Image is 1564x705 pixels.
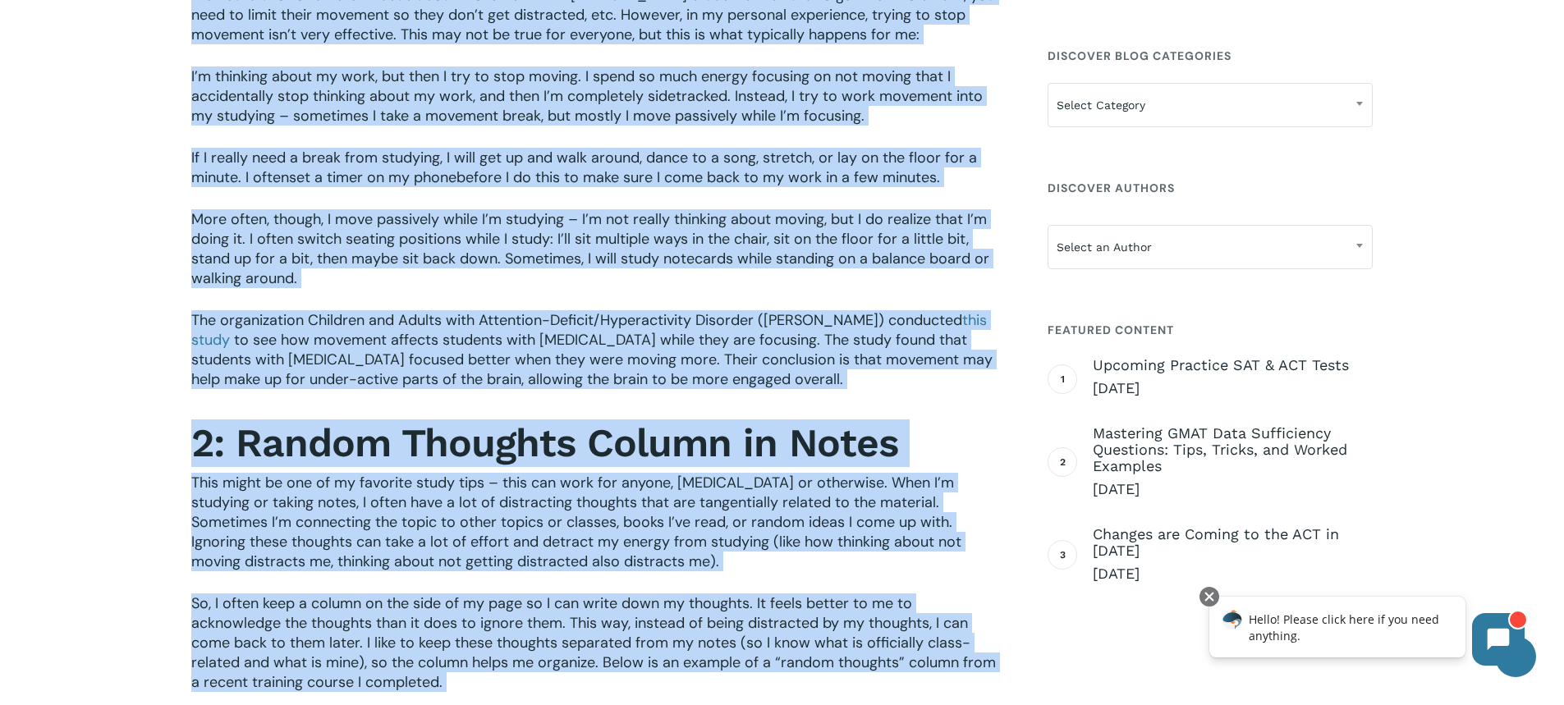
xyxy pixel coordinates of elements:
span: The organization Children and Adults with Attention-Deficit/Hyperactivity Disorder ([PERSON_NAME]... [191,310,987,350]
span: [DATE] [1093,564,1373,584]
a: Upcoming Practice SAT & ACT Tests [DATE] [1093,357,1373,398]
span: Select an Author [1048,230,1372,264]
span: before I do this to make sure I come back to my work in a few minutes. [456,167,940,187]
span: Select an Author [1048,225,1373,269]
iframe: Chatbot [1192,584,1541,682]
a: Changes are Coming to the ACT in [DATE] [DATE] [1093,526,1373,584]
span: This might be one of my favorite study tips – this can work for anyone, [MEDICAL_DATA] or otherwi... [191,473,961,571]
span: More often, though, I move passively while I’m studying – I’m not really thinking about moving, b... [191,209,989,288]
a: this study [191,310,987,350]
span: So, I often keep a column on the side of my page so I can write down my thoughts. It feels better... [191,593,996,692]
span: Mastering GMAT Data Sufficiency Questions: Tips, Tricks, and Worked Examples [1093,425,1373,474]
span: [DATE] [1093,378,1373,398]
a: Mastering GMAT Data Sufficiency Questions: Tips, Tricks, and Worked Examples [DATE] [1093,425,1373,499]
span: to see how movement affects students with [MEDICAL_DATA] while they are focusing. The study found... [191,330,993,389]
h4: Discover Blog Categories [1048,41,1373,71]
span: [DATE] [1093,479,1373,499]
span: Upcoming Practice SAT & ACT Tests [1093,357,1373,373]
span: I’m thinking about my work, but then I try to stop moving. I spend so much energy focusing on not... [191,66,983,126]
h4: Discover Authors [1048,173,1373,203]
strong: 2: Random Thoughts Column in Notes [191,419,898,466]
span: set a timer on my phone [289,167,456,187]
h4: Featured Content [1048,315,1373,345]
span: Select Category [1048,83,1373,127]
span: Select Category [1048,88,1372,122]
span: If I really need a break from studying, I will get up and walk around, dance to a song, stretch, ... [191,148,977,187]
span: Changes are Coming to the ACT in [DATE] [1093,526,1373,559]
